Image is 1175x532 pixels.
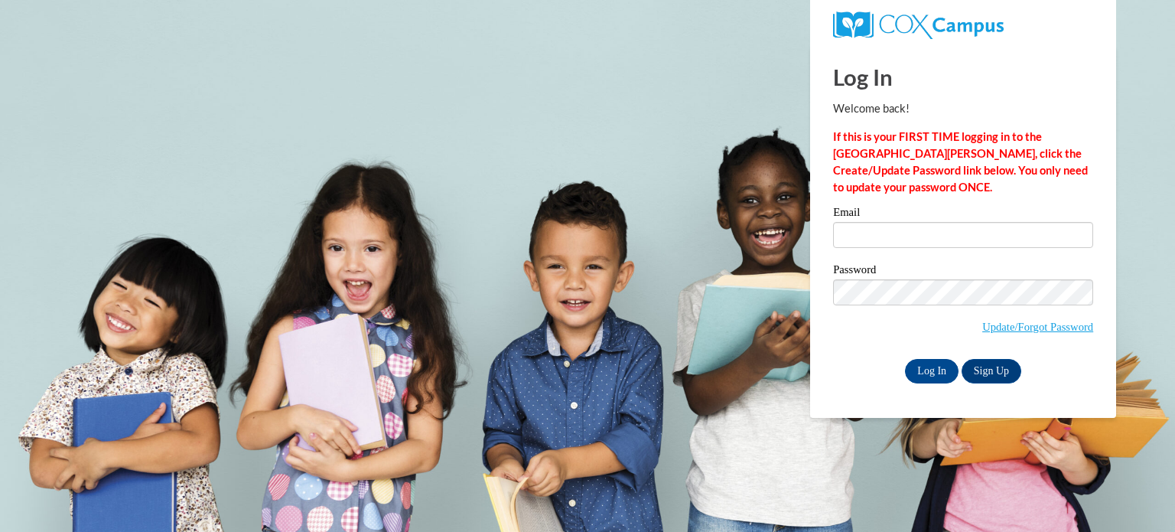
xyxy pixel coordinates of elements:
[905,359,959,383] input: Log In
[982,321,1093,333] a: Update/Forgot Password
[833,207,1093,222] label: Email
[833,100,1093,117] p: Welcome back!
[833,61,1093,93] h1: Log In
[962,359,1021,383] a: Sign Up
[833,11,1004,39] img: COX Campus
[833,264,1093,279] label: Password
[833,130,1088,194] strong: If this is your FIRST TIME logging in to the [GEOGRAPHIC_DATA][PERSON_NAME], click the Create/Upd...
[833,18,1004,31] a: COX Campus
